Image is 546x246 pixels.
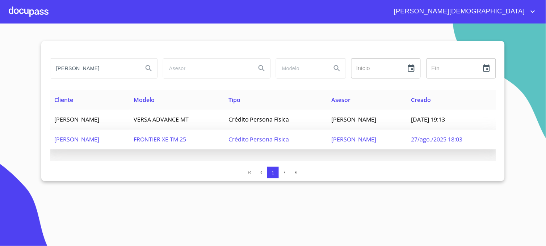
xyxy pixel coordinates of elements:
button: Search [328,60,346,77]
button: Search [140,60,157,77]
span: [PERSON_NAME] [54,115,99,123]
input: search [276,59,325,78]
button: 1 [267,167,279,178]
span: [PERSON_NAME] [54,135,99,143]
span: Creado [411,96,431,104]
span: VERSA ADVANCE MT [134,115,189,123]
button: account of current user [388,6,537,17]
input: search [50,59,137,78]
span: 27/ago./2025 18:03 [411,135,463,143]
button: Search [253,60,270,77]
span: [PERSON_NAME][DEMOGRAPHIC_DATA] [388,6,529,17]
span: 1 [272,170,274,175]
span: [PERSON_NAME] [332,115,377,123]
span: [PERSON_NAME] [332,135,377,143]
span: Crédito Persona Física [228,115,289,123]
span: Cliente [54,96,73,104]
span: Tipo [228,96,240,104]
span: FRONTIER XE TM 25 [134,135,186,143]
span: Modelo [134,96,155,104]
input: search [163,59,250,78]
span: Crédito Persona Física [228,135,289,143]
span: [DATE] 19:13 [411,115,445,123]
span: Asesor [332,96,351,104]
